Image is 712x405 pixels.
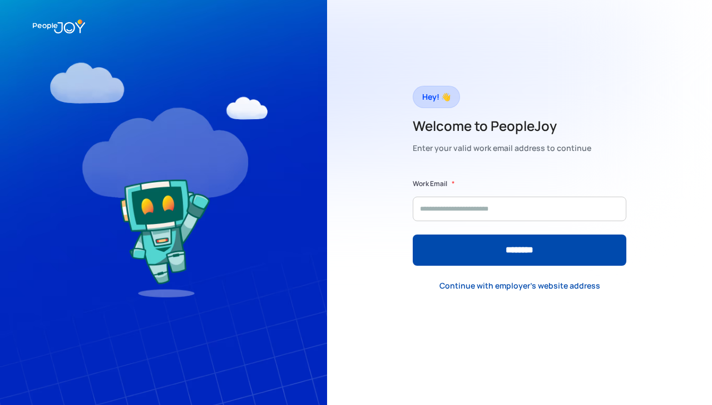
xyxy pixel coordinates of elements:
[431,274,609,297] a: Continue with employer's website address
[413,117,591,135] h2: Welcome to PeopleJoy
[413,140,591,156] div: Enter your valid work email address to continue
[413,178,447,189] label: Work Email
[422,89,451,105] div: Hey! 👋
[439,280,600,291] div: Continue with employer's website address
[413,178,626,266] form: Form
